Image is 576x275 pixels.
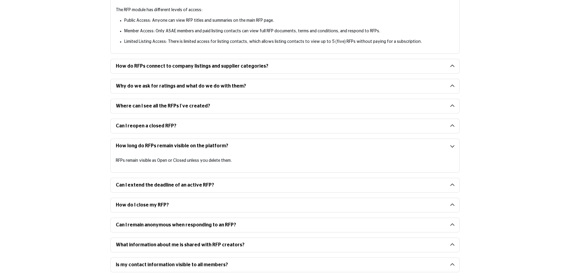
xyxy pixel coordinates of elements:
button: Can I remain anonymous when responding to an RFP? [111,218,450,232]
p: RFPs remain visible as Open or Closed unless you delete them. [116,158,454,164]
button: Where can I see all the RFPs I’ve created? [111,99,450,113]
button: Can I extend the deadline of an active RFP? [111,178,450,192]
button: How do RFPs connect to company listings and supplier categories? [111,59,450,73]
p: The RFP module has different levels of access: [116,7,454,13]
p: Public Access: Anyone can view RFP titles and summaries on the main RFP page. [124,18,454,24]
button: Why do we ask for ratings and what do we do with them? [111,79,450,93]
button: Can I reopen a closed RFP? [111,119,450,133]
p: Member Access: Only ASAE members and paid listing contacts can view full RFP documents, terms and... [124,28,454,34]
button: What information about me is shared with RFP creators? [111,238,450,252]
button: How do I close my RFP? [111,198,450,212]
button: Is my contact information visible to all members? [111,258,450,272]
p: Limited Listing Access: There is limited access for listing contacts, which allows listing contac... [124,39,454,45]
button: How long do RFPs remain visible on the platform? [111,139,450,153]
